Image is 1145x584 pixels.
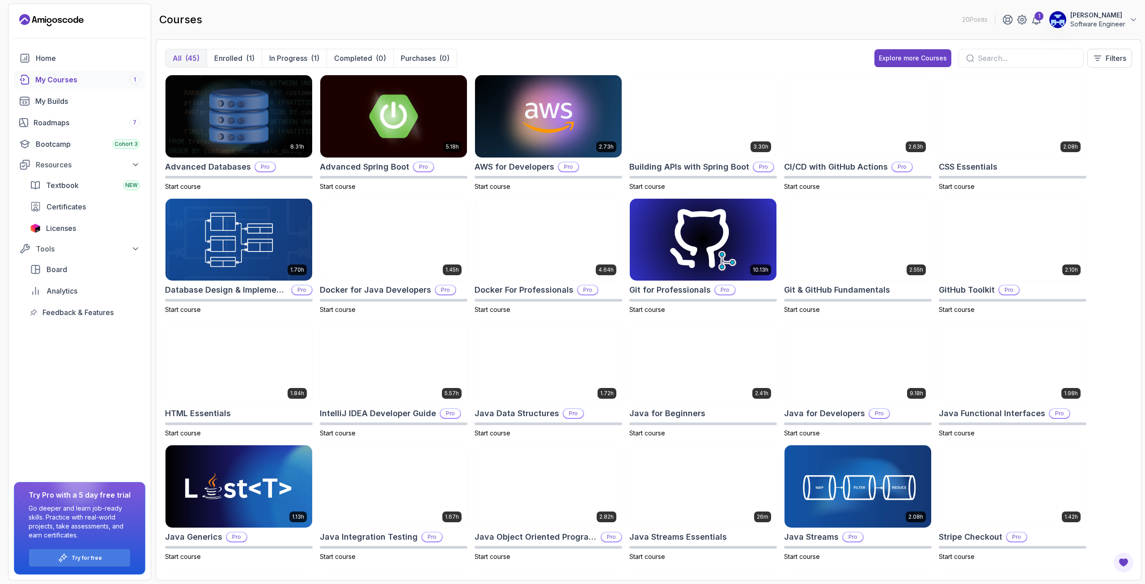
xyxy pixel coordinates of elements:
[475,445,622,528] img: Java Object Oriented Programming card
[629,183,665,190] span: Start course
[939,553,975,560] span: Start course
[173,53,182,64] p: All
[165,531,222,543] h2: Java Generics
[753,143,768,150] p: 3.30h
[401,53,436,64] p: Purchases
[246,53,254,64] div: (1)
[475,429,510,437] span: Start course
[30,224,41,233] img: jetbrains icon
[939,75,1086,158] img: CSS Essentials card
[939,429,975,437] span: Start course
[14,114,145,132] a: roadmaps
[1063,143,1078,150] p: 2.08h
[14,157,145,173] button: Resources
[874,49,951,67] a: Explore more Courses
[227,533,246,541] p: Pro
[25,219,145,237] a: licenses
[629,306,665,313] span: Start course
[165,322,312,404] img: HTML Essentials card
[1050,409,1069,418] p: Pro
[36,139,140,149] div: Bootcamp
[320,407,436,420] h2: IntelliJ IDEA Developer Guide
[939,531,1002,543] h2: Stripe Checkout
[25,260,145,278] a: board
[290,143,304,150] p: 8.31h
[784,553,820,560] span: Start course
[629,531,727,543] h2: Java Streams Essentials
[134,76,136,83] span: 1
[47,201,86,212] span: Certificates
[36,243,140,254] div: Tools
[445,390,459,397] p: 5.57h
[785,75,931,158] img: CI/CD with GitHub Actions card
[255,162,275,171] p: Pro
[165,183,201,190] span: Start course
[600,390,614,397] p: 1.72h
[939,306,975,313] span: Start course
[784,306,820,313] span: Start course
[1049,11,1066,28] img: user profile image
[29,549,131,567] button: Try for free
[1087,49,1132,68] button: Filters
[185,53,199,64] div: (45)
[784,183,820,190] span: Start course
[14,135,145,153] a: bootcamp
[630,322,776,404] img: Java for Beginners card
[629,429,665,437] span: Start course
[475,161,554,173] h2: AWS for Developers
[630,75,776,158] img: Building APIs with Spring Boot card
[755,390,768,397] p: 2.41h
[290,390,304,397] p: 1.84h
[629,407,705,420] h2: Java for Beginners
[939,322,1086,404] img: Java Functional Interfaces card
[629,284,711,296] h2: Git for Professionals
[1070,20,1125,29] p: Software Engineer
[320,161,409,173] h2: Advanced Spring Boot
[475,284,573,296] h2: Docker For Professionals
[475,531,597,543] h2: Java Object Oriented Programming
[214,53,242,64] p: Enrolled
[753,266,768,273] p: 10.13h
[784,161,888,173] h2: CI/CD with GitHub Actions
[25,303,145,321] a: feedback
[599,513,614,520] p: 2.82h
[784,531,839,543] h2: Java Streams
[1031,14,1042,25] a: 1
[757,513,768,520] p: 26m
[165,199,312,281] img: Database Design & Implementation card
[25,198,145,216] a: certificates
[445,266,459,273] p: 1.45h
[578,286,598,294] p: Pro
[35,96,140,107] div: My Builds
[393,49,457,67] button: Purchases(0)
[320,183,356,190] span: Start course
[1065,266,1078,273] p: 2.10h
[892,162,912,171] p: Pro
[25,176,145,194] a: textbook
[879,54,947,63] div: Explore more Courses
[1106,53,1126,64] p: Filters
[939,284,995,296] h2: GitHub Toolkit
[784,429,820,437] span: Start course
[1064,390,1078,397] p: 1.98h
[320,306,356,313] span: Start course
[785,445,931,528] img: Java Streams card
[46,223,76,234] span: Licenses
[784,284,890,296] h2: Git & GitHub Fundamentals
[165,75,312,158] img: Advanced Databases card
[165,445,312,528] img: Java Generics card
[72,554,102,562] a: Try for free
[441,409,460,418] p: Pro
[125,182,138,189] span: NEW
[909,266,923,273] p: 2.55h
[269,53,307,64] p: In Progress
[320,75,467,158] img: Advanced Spring Boot card
[962,15,988,24] p: 20 Points
[1113,552,1134,573] button: Open Feedback Button
[1007,533,1026,541] p: Pro
[475,553,510,560] span: Start course
[165,306,201,313] span: Start course
[165,407,231,420] h2: HTML Essentials
[910,390,923,397] p: 9.18h
[320,429,356,437] span: Start course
